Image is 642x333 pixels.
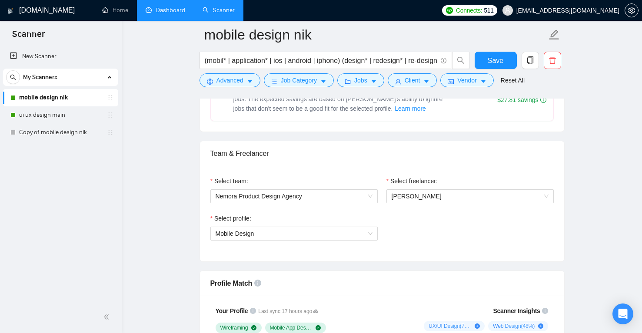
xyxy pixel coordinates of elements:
span: holder [107,112,114,119]
a: Copy of mobile design nik [19,124,102,141]
span: Jobs [354,76,367,85]
a: mobile design nik [19,89,102,106]
span: Job Category [281,76,317,85]
button: copy [522,52,539,69]
span: Vendor [457,76,476,85]
span: Scanner [5,28,52,46]
span: delete [544,56,561,64]
span: 511 [484,6,493,15]
div: Open Intercom Messenger [612,303,633,324]
button: settingAdvancedcaret-down [200,73,260,87]
span: info-circle [250,308,256,314]
span: search [7,74,20,80]
span: bars [271,78,277,85]
span: plus-circle [538,323,543,329]
span: info-circle [540,97,546,103]
span: Your Profile [216,307,248,314]
span: caret-down [480,78,486,85]
img: upwork-logo.png [446,7,453,14]
a: homeHome [102,7,128,14]
span: info-circle [542,308,548,314]
button: userClientcaret-down [388,73,437,87]
span: plus-circle [475,323,480,329]
span: setting [625,7,638,14]
span: UX/UI Design ( 70 %) [429,323,471,330]
button: folderJobscaret-down [337,73,384,87]
span: Connects: [456,6,482,15]
button: delete [544,52,561,69]
a: searchScanner [203,7,235,14]
span: My Scanners [23,69,57,86]
button: Save [475,52,517,69]
span: folder [345,78,351,85]
label: Select team: [210,176,248,186]
span: Scanner Insights [493,308,540,314]
span: edit [549,29,560,40]
span: copy [522,56,539,64]
span: double-left [103,313,112,321]
a: New Scanner [10,48,111,65]
span: Select profile: [214,214,251,223]
a: dashboardDashboard [146,7,185,14]
span: Advanced [216,76,243,85]
span: Web Design ( 48 %) [493,323,535,330]
span: check-circle [316,325,321,330]
span: caret-down [423,78,429,85]
span: Save [488,55,503,66]
span: holder [107,94,114,101]
span: caret-down [247,78,253,85]
input: Scanner name... [204,24,547,46]
a: setting [625,7,639,14]
span: user [505,7,511,13]
li: New Scanner [3,48,118,65]
label: Select freelancer: [386,176,438,186]
button: search [6,70,20,84]
span: caret-down [320,78,326,85]
div: $27.81 savings [497,96,546,104]
span: idcard [448,78,454,85]
button: Laziza AI NEWExtends Sardor AI by learning from your feedback and automatically qualifying jobs. ... [394,103,426,114]
span: Client [405,76,420,85]
li: My Scanners [3,69,118,141]
span: Nemora Product Design Agency [216,190,373,203]
span: holder [107,129,114,136]
button: idcardVendorcaret-down [440,73,493,87]
a: Reset All [501,76,525,85]
img: logo [7,4,13,18]
button: setting [625,3,639,17]
span: caret-down [371,78,377,85]
span: search [452,56,469,64]
span: Mobile Design [216,230,254,237]
a: ui ux design main [19,106,102,124]
span: Last sync 17 hours ago [258,307,318,316]
button: search [452,52,469,69]
span: user [395,78,401,85]
span: info-circle [441,58,446,63]
span: Profile Match [210,280,253,287]
span: info-circle [254,280,261,287]
input: Search Freelance Jobs... [205,55,437,66]
button: barsJob Categorycaret-down [264,73,334,87]
div: Team & Freelancer [210,141,554,166]
span: Mobile App Design [270,324,313,331]
span: Extends Sardor AI by learning from your feedback and automatically qualifying jobs. The expected ... [233,87,444,112]
span: Learn more [395,104,426,113]
span: [PERSON_NAME] [392,193,442,200]
span: check-circle [251,325,256,330]
span: Wireframing [220,324,248,331]
span: setting [207,78,213,85]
